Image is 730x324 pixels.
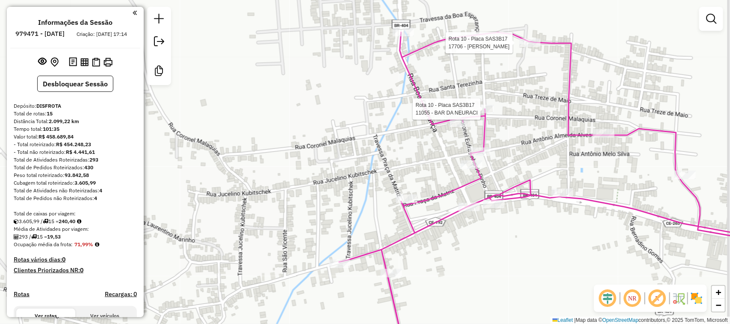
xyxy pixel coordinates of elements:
span: Ocultar deslocamento [597,288,618,309]
span: | [574,317,576,323]
a: Exibir filtros [703,10,720,27]
strong: DISFROTA [36,103,61,109]
button: Imprimir Rotas [102,56,114,68]
div: - Total roteirizado: [14,141,137,148]
button: Centralizar mapa no depósito ou ponto de apoio [49,56,60,69]
span: + [716,287,721,297]
i: Meta Caixas/viagem: 1,00 Diferença: 239,40 [77,219,81,224]
h4: Informações da Sessão [38,18,112,27]
button: Ver rotas [16,309,75,323]
button: Visualizar Romaneio [90,56,102,68]
div: Total de Atividades Roteirizadas: [14,156,137,164]
div: - Total não roteirizado: [14,148,137,156]
div: Map data © contributors,© 2025 TomTom, Microsoft [550,317,730,324]
div: Tempo total: [14,125,137,133]
i: Total de rotas [43,219,48,224]
span: Ocupação média da frota: [14,241,73,247]
div: Total de Atividades não Roteirizadas: [14,187,137,194]
strong: 71,99% [74,241,93,247]
img: Fluxo de ruas [672,292,686,305]
span: Exibir rótulo [647,288,668,309]
div: Distância Total: [14,118,137,125]
img: Exibir/Ocultar setores [690,292,703,305]
a: Clique aqui para minimizar o painel [133,8,137,18]
strong: 0 [80,266,83,274]
div: Total de rotas: [14,110,137,118]
button: Desbloquear Sessão [37,76,113,92]
span: − [716,300,721,310]
strong: 240,40 [59,218,75,224]
div: Cubagem total roteirizado: [14,179,137,187]
div: Valor total: [14,133,137,141]
button: Visualizar relatório de Roteirização [79,56,90,68]
h4: Recargas: 0 [105,291,137,298]
a: Leaflet [553,317,573,323]
strong: 4 [99,187,102,194]
div: Peso total roteirizado: [14,171,137,179]
strong: 101:35 [43,126,59,132]
div: Depósito: [14,102,137,110]
a: Exportar sessão [151,33,168,52]
div: Total de Pedidos Roteirizados: [14,164,137,171]
div: Total de caixas por viagem: [14,210,137,218]
a: Criar modelo [151,62,168,82]
h4: Clientes Priorizados NR: [14,267,137,274]
div: Média de Atividades por viagem: [14,225,137,233]
button: Exibir sessão original [37,55,49,69]
h4: Rotas vários dias: [14,256,137,263]
a: OpenStreetMap [603,317,639,323]
strong: 19,53 [47,233,61,240]
a: Zoom in [712,286,725,299]
a: Rotas [14,291,30,298]
button: Ver veículos [75,309,134,323]
strong: 93.842,58 [65,172,89,178]
strong: 4 [94,195,97,201]
strong: 0 [62,256,65,263]
strong: 430 [84,164,93,171]
div: Criação: [DATE] 17:14 [74,30,131,38]
h6: 979471 - [DATE] [16,30,65,38]
i: Total de Atividades [14,234,19,239]
i: Cubagem total roteirizado [14,219,19,224]
strong: 2.099,22 km [49,118,79,124]
strong: R$ 458.689,84 [38,133,74,140]
a: Zoom out [712,299,725,312]
strong: R$ 454.248,23 [56,141,91,147]
button: Logs desbloquear sessão [67,56,79,69]
div: 293 / 15 = [14,233,137,241]
i: Total de rotas [31,234,37,239]
strong: 15 [47,110,53,117]
div: Total de Pedidos não Roteirizados: [14,194,137,202]
strong: 293 [89,156,98,163]
a: Nova sessão e pesquisa [151,10,168,29]
div: 3.605,99 / 15 = [14,218,137,225]
em: Média calculada utilizando a maior ocupação (%Peso ou %Cubagem) de cada rota da sessão. Rotas cro... [95,242,99,247]
span: Ocultar NR [622,288,643,309]
strong: R$ 4.441,61 [66,149,95,155]
strong: 3.605,99 [74,180,96,186]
